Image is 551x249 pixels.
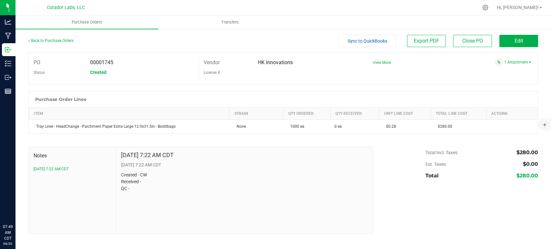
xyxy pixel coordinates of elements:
label: PO [34,58,40,67]
span: 00001745 [90,59,113,65]
span: $280.00 [516,173,538,179]
h4: [DATE] 7:22 AM CDT [121,152,174,158]
span: None [233,124,246,129]
inline-svg: Reports [5,88,11,95]
th: Qty Received [331,108,379,120]
button: Close PO [453,35,492,47]
th: Qty Ordered [283,108,331,120]
iframe: Resource center unread badge [19,196,27,204]
div: Manage settings [481,5,489,11]
span: 1000 ea [287,124,304,129]
h1: Purchase Order Lines [35,97,86,102]
button: Export PDF [407,35,446,47]
label: Status [34,68,45,77]
inline-svg: Analytics [5,19,11,25]
span: HK Innovations [258,59,293,65]
span: $280.00 [434,124,452,129]
span: $0.28 [383,124,396,129]
label: License # [204,68,220,77]
span: Export PDF [414,38,439,44]
span: Attach a document [495,58,503,66]
div: Tray Liner - HeadChange - Parchment Paper Extra Large 12.9x31.5in - Boldtbags [33,124,226,129]
th: Item [29,108,230,120]
span: Sync to QuickBooks [348,38,387,44]
p: Created - CW Received - QC - [121,172,368,192]
a: Purchase Orders [15,15,158,29]
th: Unit Line Cost [379,108,431,120]
inline-svg: Inventory [5,60,11,67]
th: Total Line Cost [431,108,486,120]
a: 1 Attachment [504,60,531,65]
span: Created [90,70,107,75]
span: 0 ea [334,124,342,129]
p: 07:49 AM CDT [3,224,13,241]
span: Notes [34,152,111,160]
span: Est. Taxes [425,162,446,167]
th: Strain [230,108,283,120]
span: Total [425,173,439,179]
span: Purchase Orders [63,19,111,25]
button: Sync to QuickBooks [338,35,396,47]
span: Close PO [462,38,483,44]
a: View More [373,60,391,65]
a: Back to Purchase Orders [28,38,74,43]
inline-svg: Inbound [5,46,11,53]
p: 08/20 [3,241,13,246]
button: [DATE] 7:22 AM CDT [34,166,69,172]
span: $0.00 [523,161,538,167]
span: $280.00 [516,149,538,155]
span: Hi, [PERSON_NAME]! [497,5,539,10]
inline-svg: Outbound [5,74,11,81]
button: Edit [499,35,538,47]
p: [DATE] 7:22 AM CDT [121,162,368,168]
span: Edit [515,38,523,44]
span: Total Incl. Taxes [425,150,457,155]
iframe: Resource center [6,197,26,217]
inline-svg: Manufacturing [5,33,11,39]
span: Curador Labs, LLC [47,5,85,10]
label: Vendor [204,58,220,67]
span: Transfers [212,19,248,25]
th: Actions [486,108,538,120]
a: Transfers [158,15,301,29]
